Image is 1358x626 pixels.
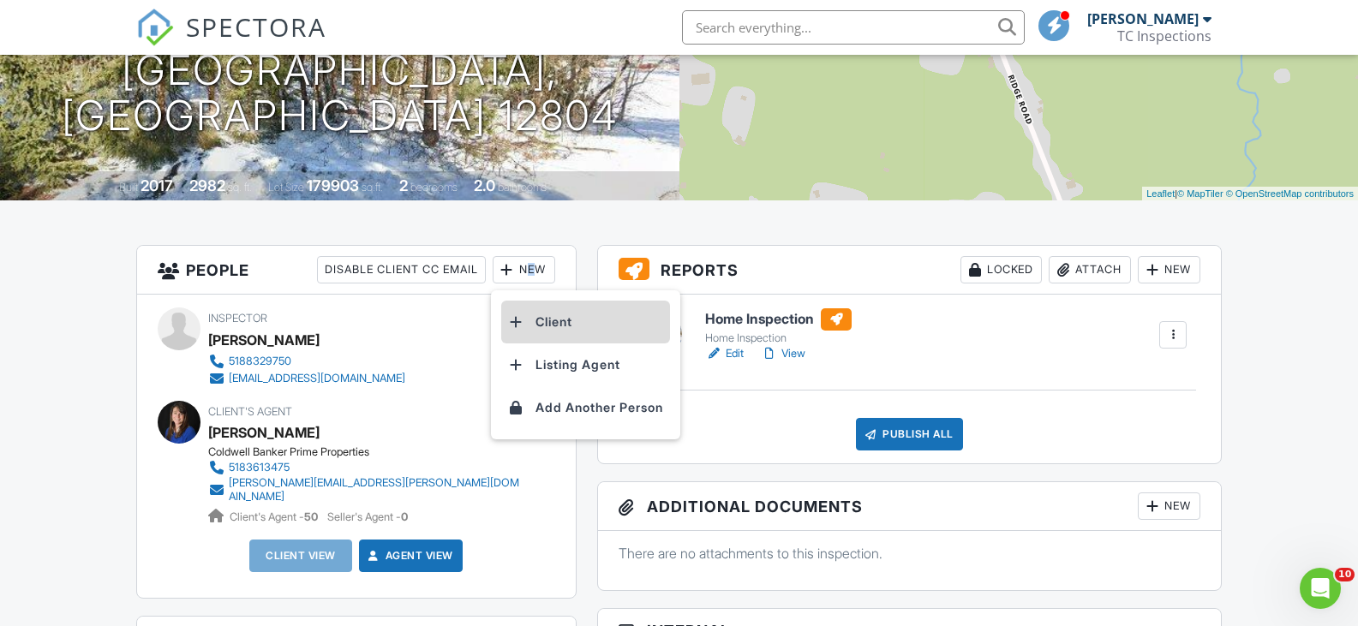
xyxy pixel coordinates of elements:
p: There are no attachments to this inspection. [619,544,1201,563]
div: 2.0 [474,176,495,194]
a: [PERSON_NAME][EMAIL_ADDRESS][PERSON_NAME][DOMAIN_NAME] [208,476,523,504]
img: The Best Home Inspection Software - Spectora [136,9,174,46]
div: 179903 [307,176,359,194]
div: 2982 [189,176,225,194]
span: 10 [1335,568,1355,581]
span: Client's Agent [208,405,292,418]
a: © OpenStreetMap contributors [1226,188,1354,199]
div: New [493,256,555,283]
a: Agent View [365,547,453,564]
div: Disable Client CC Email [317,256,486,283]
div: 2017 [141,176,173,194]
span: bedrooms [410,181,458,194]
div: Home Inspection [705,331,852,345]
div: Publish All [856,418,963,450]
strong: 0 [401,510,408,523]
div: Coldwell Banker Prime Properties [208,445,537,459]
div: Attach [1049,256,1131,283]
span: Client's Agent - [230,510,320,523]
div: New [1138,492,1200,520]
a: Leaflet [1146,188,1175,199]
a: Edit [705,345,744,362]
a: © MapTiler [1177,188,1223,199]
h3: Reports [598,246,1222,295]
iframe: Intercom live chat [1300,568,1341,609]
a: [PERSON_NAME] [208,420,320,445]
div: 2 [399,176,408,194]
a: SPECTORA [136,23,326,59]
strong: 50 [304,510,318,523]
h6: Home Inspection [705,308,852,331]
a: [EMAIL_ADDRESS][DOMAIN_NAME] [208,370,405,387]
div: New [1138,256,1200,283]
h3: Additional Documents [598,482,1222,531]
div: Locked [960,256,1042,283]
div: [PERSON_NAME][EMAIL_ADDRESS][PERSON_NAME][DOMAIN_NAME] [229,476,523,504]
div: 5188329750 [229,355,291,368]
a: 5183613475 [208,459,523,476]
div: [PERSON_NAME] [1087,10,1199,27]
div: [EMAIL_ADDRESS][DOMAIN_NAME] [229,372,405,385]
div: [PERSON_NAME] [208,327,320,353]
span: Built [119,181,138,194]
div: 5183613475 [229,461,290,474]
h1: [STREET_ADDRESS] [GEOGRAPHIC_DATA], [GEOGRAPHIC_DATA] 12804 [27,3,652,138]
a: 5188329750 [208,353,405,370]
input: Search everything... [682,10,1025,45]
span: Seller's Agent - [327,510,408,523]
span: sq. ft. [228,181,252,194]
span: bathrooms [498,181,547,194]
span: Lot Size [268,181,304,194]
span: Inspector [208,312,267,325]
span: SPECTORA [186,9,326,45]
div: TC Inspections [1117,27,1211,45]
div: | [1142,187,1358,201]
h3: People [137,246,576,295]
span: sq.ft. [362,181,383,194]
a: View [761,345,805,362]
a: Home Inspection Home Inspection [705,308,852,346]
